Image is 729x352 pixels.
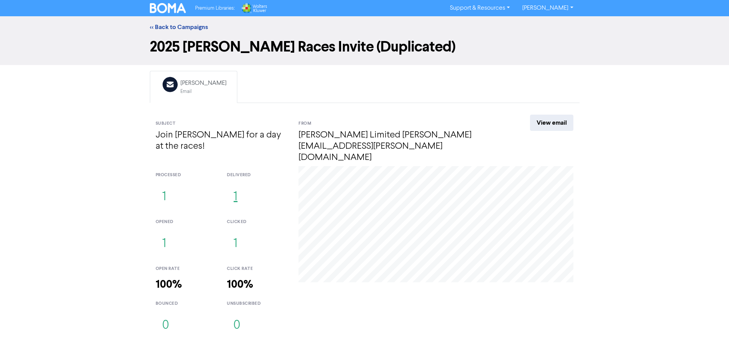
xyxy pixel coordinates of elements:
div: unsubscribed [227,300,287,307]
button: 1 [227,231,244,257]
a: Support & Resources [444,2,516,14]
div: Email [180,88,226,95]
iframe: Chat Widget [690,315,729,352]
div: open rate [156,266,216,272]
h4: Join [PERSON_NAME] for a day at the races! [156,130,287,152]
div: From [298,120,502,127]
a: [PERSON_NAME] [516,2,579,14]
div: Subject [156,120,287,127]
div: clicked [227,219,287,225]
div: opened [156,219,216,225]
img: Wolters Kluwer [241,3,267,13]
img: BOMA Logo [150,3,186,13]
div: bounced [156,300,216,307]
div: processed [156,172,216,179]
a: View email [530,115,573,131]
button: 0 [227,313,247,338]
button: 0 [156,313,176,338]
div: [PERSON_NAME] [180,79,226,88]
button: 1 [227,184,244,210]
h1: 2025 [PERSON_NAME] Races Invite (Duplicated) [150,38,580,56]
span: Premium Libraries: [195,6,235,11]
button: 1 [156,184,173,210]
a: << Back to Campaigns [150,23,208,31]
strong: 100% [227,278,253,291]
button: 1 [156,231,173,257]
div: delivered [227,172,287,179]
strong: 100% [156,278,182,291]
div: click rate [227,266,287,272]
h4: [PERSON_NAME] Limited [PERSON_NAME][EMAIL_ADDRESS][PERSON_NAME][DOMAIN_NAME] [298,130,502,163]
